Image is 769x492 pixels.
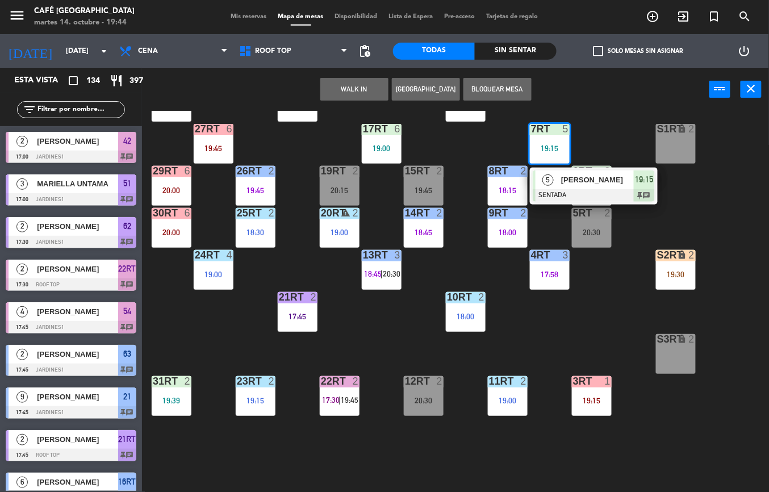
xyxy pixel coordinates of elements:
div: 2 [689,334,696,344]
div: 2 [269,376,275,386]
span: 21RT [119,432,136,446]
span: pending_actions [358,44,371,58]
label: Solo mesas sin asignar [594,46,683,56]
div: 7RT [531,124,532,134]
div: 3 [563,250,570,260]
div: 2 [437,208,444,218]
div: 19:45 [236,186,275,194]
span: [PERSON_NAME] [37,306,118,318]
span: 4 [16,306,28,318]
span: [PERSON_NAME] [37,391,118,403]
div: 4RT [531,250,532,260]
span: 20:30 [383,269,400,278]
div: 25RT [237,208,237,218]
div: 3RT [573,376,574,386]
span: 19:45 [341,395,358,405]
i: lock [677,334,687,344]
span: [PERSON_NAME] [37,220,118,232]
div: 13RT [363,250,363,260]
i: menu [9,7,26,24]
i: power_input [713,82,727,95]
span: 397 [129,74,143,87]
div: 1 [605,376,612,386]
div: 19:00 [488,397,528,405]
div: 2 [437,376,444,386]
div: 19:45 [194,144,233,152]
span: 19:15 [636,173,654,186]
span: 5 [542,174,554,186]
button: menu [9,7,26,28]
i: close [745,82,758,95]
div: 12RT [405,376,406,386]
div: 5 [563,124,570,134]
i: search [738,10,752,23]
button: Bloquear Mesa [463,78,532,101]
div: S3RT [657,334,658,344]
i: warning [341,208,350,218]
div: 3 [395,250,402,260]
div: 19RT [321,166,321,176]
span: 17:30 [322,395,340,405]
span: 63 [123,347,131,361]
div: 19:00 [320,228,360,236]
div: 19:45 [404,186,444,194]
span: MARIELLA UNTAMA [37,178,118,190]
div: Todas [393,43,475,60]
div: 6 [227,124,233,134]
div: 20:00 [152,228,191,236]
div: 20:30 [404,397,444,405]
span: 2 [16,136,28,147]
div: 18:15 [488,186,528,194]
div: 6RT [573,166,574,176]
div: 14RT [405,208,406,218]
span: 21 [123,390,131,403]
div: 18:00 [488,228,528,236]
div: 4 [227,250,233,260]
div: 26RT [237,166,237,176]
div: 2 [605,208,612,218]
div: 2 [185,376,191,386]
span: [PERSON_NAME] [37,135,118,147]
span: Tarjetas de regalo [481,14,544,20]
div: 17:45 [278,312,317,320]
i: lock [677,124,687,134]
div: Sin sentar [475,43,557,60]
span: Roof Top [255,47,291,55]
div: 19:30 [656,270,696,278]
span: Mis reservas [225,14,273,20]
div: 19:00 [194,270,233,278]
span: | [338,395,341,405]
span: 9 [16,391,28,403]
span: 16RT [119,475,136,489]
span: Mapa de mesas [273,14,329,20]
span: | [381,269,383,278]
span: 134 [86,74,100,87]
div: 11RT [489,376,490,386]
span: 42 [123,134,131,148]
div: 17RT [363,124,363,134]
span: Pre-acceso [439,14,481,20]
div: 2 [521,208,528,218]
div: 20:00 [152,186,191,194]
div: 2 [437,166,444,176]
div: 20:30 [572,228,612,236]
div: 6 [185,208,191,218]
div: 2 [269,208,275,218]
div: 19:39 [152,397,191,405]
span: Lista de Espera [383,14,439,20]
div: 20:15 [320,186,360,194]
button: [GEOGRAPHIC_DATA] [392,78,460,101]
span: 2 [16,221,28,232]
div: 19:15 [530,144,570,152]
div: 2 [521,166,528,176]
button: close [741,81,762,98]
div: 10RT [447,292,448,302]
div: 2 [353,376,360,386]
div: 21RT [279,292,279,302]
i: crop_square [66,74,80,87]
div: 19:00 [362,144,402,152]
span: Disponibilidad [329,14,383,20]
